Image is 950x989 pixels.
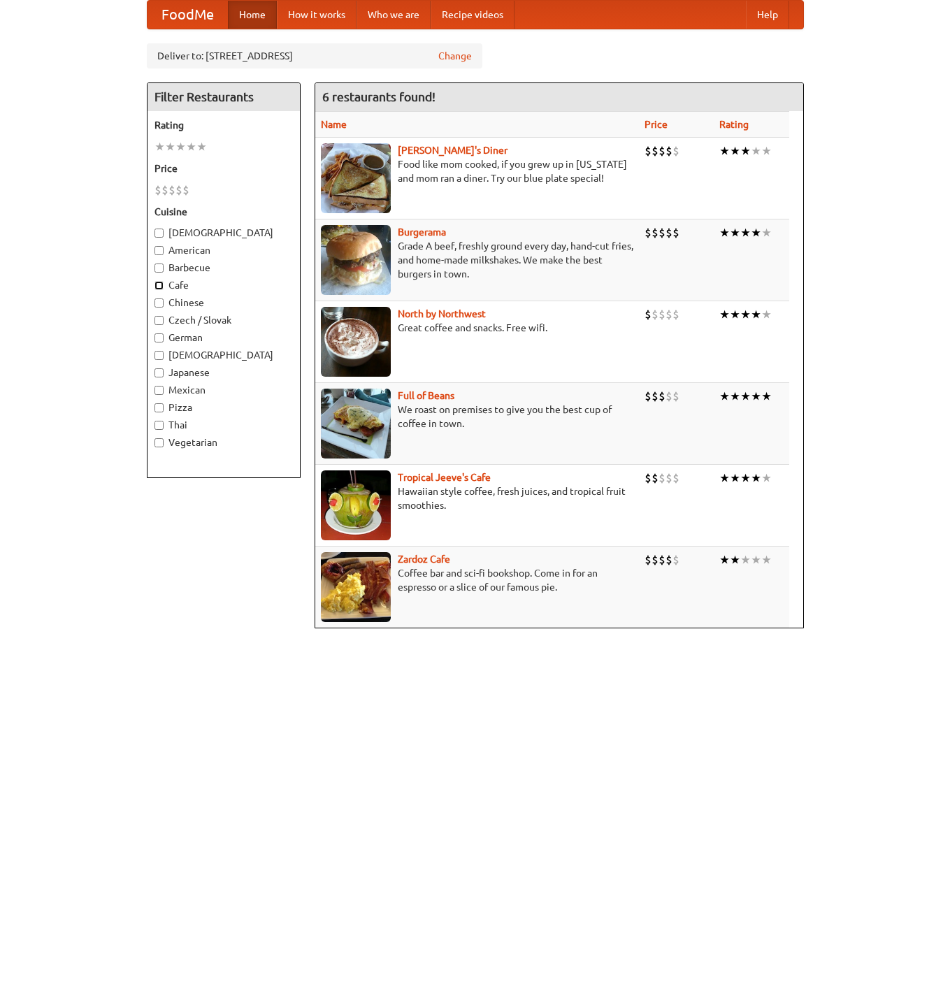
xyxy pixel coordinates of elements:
[740,143,751,159] li: ★
[672,389,679,404] li: $
[730,225,740,240] li: ★
[154,205,293,219] h5: Cuisine
[658,143,665,159] li: $
[398,472,491,483] a: Tropical Jeeve's Cafe
[761,552,772,568] li: ★
[154,298,164,308] input: Chinese
[645,143,652,159] li: $
[154,264,164,273] input: Barbecue
[740,225,751,240] li: ★
[719,552,730,568] li: ★
[154,229,164,238] input: [DEMOGRAPHIC_DATA]
[665,552,672,568] li: $
[154,383,293,397] label: Mexican
[672,552,679,568] li: $
[154,139,165,154] li: ★
[658,552,665,568] li: $
[154,368,164,377] input: Japanese
[665,470,672,486] li: $
[672,225,679,240] li: $
[719,119,749,130] a: Rating
[154,438,164,447] input: Vegetarian
[154,435,293,449] label: Vegetarian
[154,246,164,255] input: American
[719,389,730,404] li: ★
[175,182,182,198] li: $
[321,225,391,295] img: burgerama.jpg
[398,308,486,319] a: North by Northwest
[165,139,175,154] li: ★
[154,118,293,132] h5: Rating
[154,333,164,342] input: German
[182,182,189,198] li: $
[665,307,672,322] li: $
[154,400,293,414] label: Pizza
[168,182,175,198] li: $
[161,182,168,198] li: $
[652,143,658,159] li: $
[761,470,772,486] li: ★
[321,389,391,459] img: beans.jpg
[196,139,207,154] li: ★
[228,1,277,29] a: Home
[175,139,186,154] li: ★
[398,390,454,401] a: Full of Beans
[321,403,633,431] p: We roast on premises to give you the best cup of coffee in town.
[321,307,391,377] img: north.jpg
[321,484,633,512] p: Hawaiian style coffee, fresh juices, and tropical fruit smoothies.
[154,243,293,257] label: American
[277,1,357,29] a: How it works
[658,470,665,486] li: $
[740,389,751,404] li: ★
[672,470,679,486] li: $
[154,331,293,345] label: German
[645,307,652,322] li: $
[719,225,730,240] li: ★
[751,307,761,322] li: ★
[154,278,293,292] label: Cafe
[740,470,751,486] li: ★
[751,225,761,240] li: ★
[147,43,482,68] div: Deliver to: [STREET_ADDRESS]
[730,307,740,322] li: ★
[645,470,652,486] li: $
[147,83,300,111] h4: Filter Restaurants
[154,316,164,325] input: Czech / Slovak
[730,389,740,404] li: ★
[645,552,652,568] li: $
[658,225,665,240] li: $
[398,554,450,565] a: Zardoz Cafe
[652,307,658,322] li: $
[658,389,665,404] li: $
[665,225,672,240] li: $
[321,552,391,622] img: zardoz.jpg
[438,49,472,63] a: Change
[147,1,228,29] a: FoodMe
[154,348,293,362] label: [DEMOGRAPHIC_DATA]
[746,1,789,29] a: Help
[154,281,164,290] input: Cafe
[665,143,672,159] li: $
[154,366,293,380] label: Japanese
[186,139,196,154] li: ★
[154,386,164,395] input: Mexican
[154,161,293,175] h5: Price
[398,226,446,238] a: Burgerama
[645,119,668,130] a: Price
[154,182,161,198] li: $
[321,239,633,281] p: Grade A beef, freshly ground every day, hand-cut fries, and home-made milkshakes. We make the bes...
[321,321,633,335] p: Great coffee and snacks. Free wifi.
[321,470,391,540] img: jeeves.jpg
[751,470,761,486] li: ★
[154,261,293,275] label: Barbecue
[719,143,730,159] li: ★
[730,552,740,568] li: ★
[761,143,772,159] li: ★
[652,470,658,486] li: $
[652,389,658,404] li: $
[154,421,164,430] input: Thai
